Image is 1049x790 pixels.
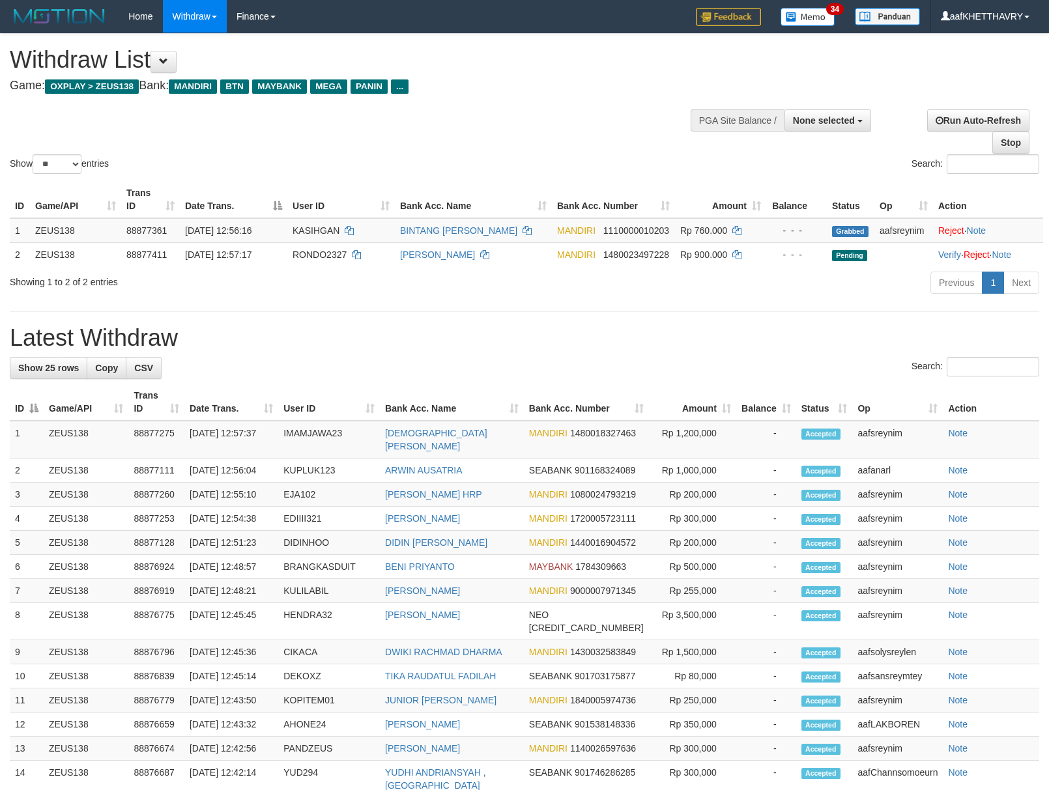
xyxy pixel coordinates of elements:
[400,225,517,236] a: BINTANG [PERSON_NAME]
[128,603,184,640] td: 88876775
[948,585,968,596] a: Note
[185,225,251,236] span: [DATE] 12:56:16
[570,537,636,548] span: Copy 1440016904572 to clipboard
[529,695,568,705] span: MANDIRI
[649,603,736,640] td: Rp 3,500,000
[44,555,128,579] td: ZEUS138
[649,531,736,555] td: Rp 200,000
[10,242,30,266] td: 2
[169,79,217,94] span: MANDIRI
[912,357,1039,376] label: Search:
[385,513,460,524] a: [PERSON_NAME]
[278,531,380,555] td: DIDINHOO
[529,647,568,657] span: MANDIRI
[801,429,841,440] span: Accepted
[351,79,388,94] span: PANIN
[10,688,44,712] td: 11
[736,737,796,761] td: -
[529,561,573,572] span: MAYBANK
[278,737,380,761] td: PANDZEUS
[784,109,871,132] button: None selected
[982,272,1004,294] a: 1
[649,640,736,664] td: Rp 1,500,000
[852,737,943,761] td: aafsreynim
[10,357,87,379] a: Show 25 rows
[128,737,184,761] td: 88876674
[964,249,990,260] a: Reject
[30,218,121,243] td: ZEUS138
[575,719,635,729] span: Copy 901538148336 to clipboard
[649,712,736,737] td: Rp 350,000
[649,688,736,712] td: Rp 250,000
[691,109,784,132] div: PGA Site Balance /
[10,664,44,688] td: 10
[852,664,943,688] td: aafsansreymtey
[827,181,874,218] th: Status
[649,507,736,531] td: Rp 300,000
[293,225,339,236] span: KASIHGAN
[121,181,180,218] th: Trans ID: activate to sort column ascending
[992,249,1011,260] a: Note
[10,47,686,73] h1: Withdraw List
[128,421,184,458] td: 88877275
[44,531,128,555] td: ZEUS138
[852,458,943,483] td: aafanarl
[570,513,636,524] span: Copy 1720005723111 to clipboard
[134,363,153,373] span: CSV
[570,585,636,596] span: Copy 9000007971345 to clipboard
[180,181,287,218] th: Date Trans.: activate to sort column descending
[10,579,44,603] td: 7
[184,737,278,761] td: [DATE] 12:42:56
[10,507,44,531] td: 4
[30,242,121,266] td: ZEUS138
[801,490,841,501] span: Accepted
[529,719,572,729] span: SEABANK
[948,465,968,475] a: Note
[801,562,841,573] span: Accepted
[948,561,968,572] a: Note
[278,640,380,664] td: CIKACA
[781,8,835,26] img: Button%20Memo.svg
[575,465,635,475] span: Copy 901168324089 to clipboard
[649,579,736,603] td: Rp 255,000
[10,325,1039,351] h1: Latest Withdraw
[184,483,278,507] td: [DATE] 12:55:10
[128,483,184,507] td: 88877260
[529,743,568,754] span: MANDIRI
[552,181,675,218] th: Bank Acc. Number: activate to sort column ascending
[10,218,30,243] td: 1
[832,250,867,261] span: Pending
[529,537,568,548] span: MANDIRI
[736,664,796,688] td: -
[278,664,380,688] td: DEKOXZ
[128,531,184,555] td: 88877128
[736,603,796,640] td: -
[680,249,727,260] span: Rp 900.000
[947,357,1039,376] input: Search:
[278,579,380,603] td: KULILABIL
[852,507,943,531] td: aafsreynim
[44,483,128,507] td: ZEUS138
[801,514,841,525] span: Accepted
[801,466,841,477] span: Accepted
[649,664,736,688] td: Rp 80,000
[912,154,1039,174] label: Search:
[44,688,128,712] td: ZEUS138
[385,465,463,475] a: ARWIN AUSATRIA
[832,226,869,237] span: Grabbed
[603,225,669,236] span: Copy 1110000010203 to clipboard
[801,720,841,731] span: Accepted
[575,671,635,681] span: Copy 901703175877 to clipboard
[44,640,128,664] td: ZEUS138
[529,489,568,500] span: MANDIRI
[385,489,482,500] a: [PERSON_NAME] HRP
[278,384,380,421] th: User ID: activate to sort column ascending
[771,224,822,237] div: - - -
[570,489,636,500] span: Copy 1080024793219 to clipboard
[278,712,380,737] td: AHONE24
[948,647,968,657] a: Note
[128,458,184,483] td: 88877111
[44,384,128,421] th: Game/API: activate to sort column ascending
[385,671,496,681] a: TIKA RAUDATUL FADILAH
[938,225,964,236] a: Reject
